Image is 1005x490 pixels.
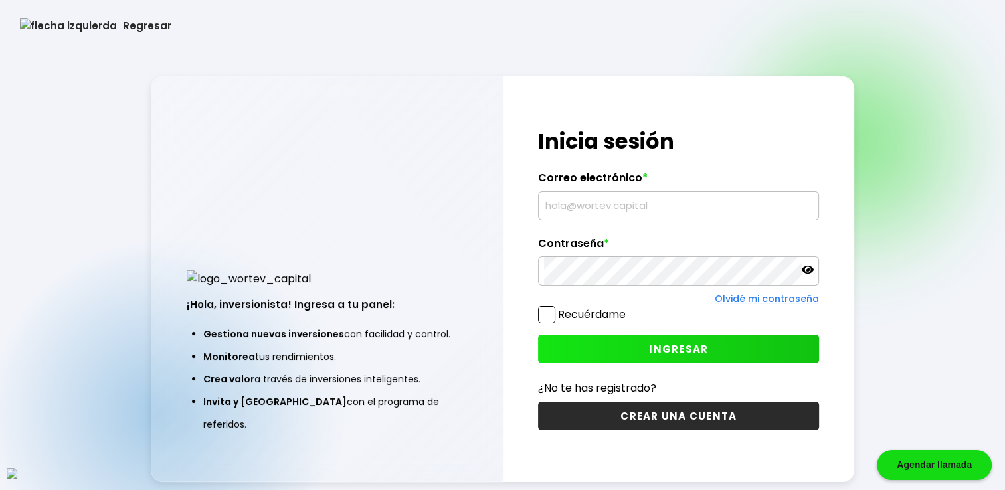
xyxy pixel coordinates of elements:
[538,402,819,430] button: CREAR UNA CUENTA
[649,342,708,356] span: INGRESAR
[544,192,813,220] input: hola@wortev.capital
[538,237,819,257] label: Contraseña
[187,270,311,287] img: logo_wortev_capital
[538,125,819,157] h1: Inicia sesión
[715,292,819,305] a: Olvidé mi contraseña
[538,171,819,191] label: Correo electrónico
[187,297,468,312] h3: ¡Hola, inversionista! Ingresa a tu panel:
[538,380,819,396] p: ¿No te has registrado?
[538,335,819,363] button: INGRESAR
[203,395,347,408] span: Invita y [GEOGRAPHIC_DATA]
[538,380,819,430] a: ¿No te has registrado?CREAR UNA CUENTA
[203,390,451,436] li: con el programa de referidos.
[203,345,451,368] li: tus rendimientos.
[558,307,626,322] label: Recuérdame
[203,368,451,390] li: a través de inversiones inteligentes.
[7,468,17,479] img: logos_whatsapp-icon.svg
[203,327,344,341] span: Gestiona nuevas inversiones
[877,450,992,480] div: Agendar llamada
[20,18,117,33] img: flecha izquierda
[203,350,255,363] span: Monitorea
[203,372,254,386] span: Crea valor
[203,323,451,345] li: con facilidad y control.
